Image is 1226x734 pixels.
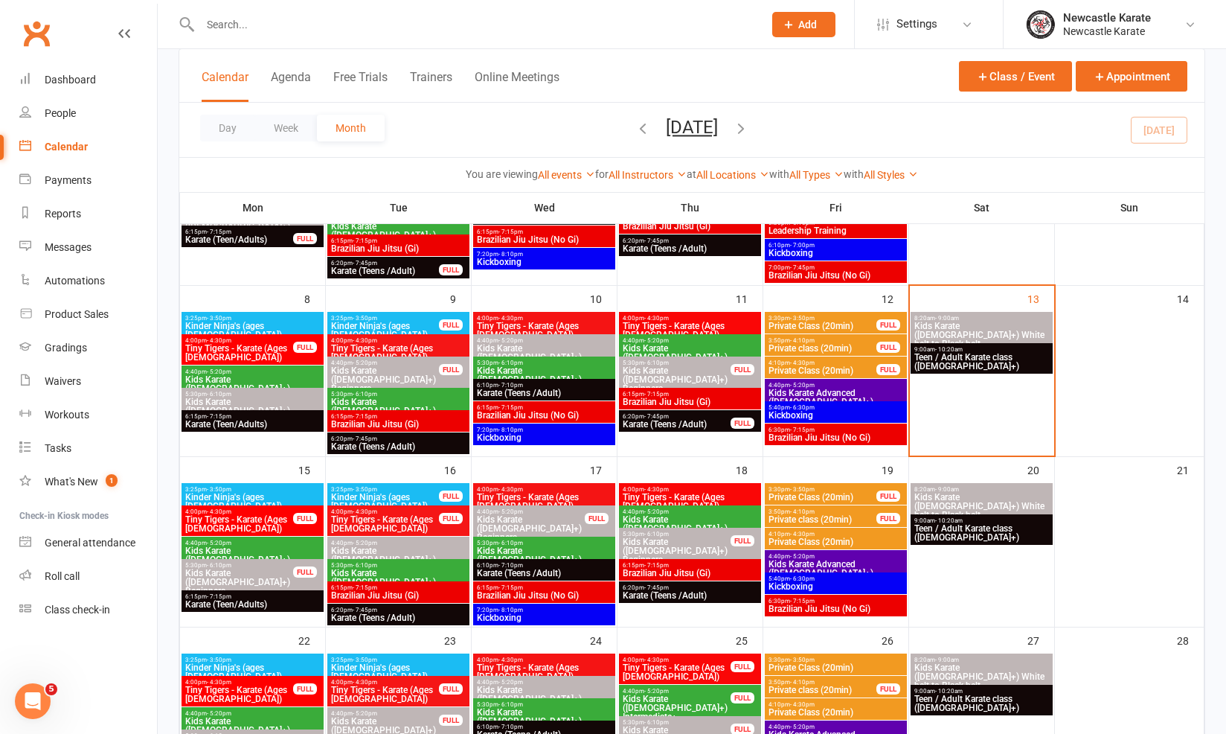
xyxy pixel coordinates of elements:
span: Karate (Teens /Adult) [330,267,440,275]
span: - 7:45pm [353,435,377,442]
span: - 7:15pm [644,562,669,569]
div: Reports [45,208,81,220]
th: Sun [1055,192,1204,223]
span: 3:50pm [768,337,877,344]
span: - 4:30pm [207,508,231,515]
span: - 5:20pm [207,540,231,546]
span: Teen / Adult Karate class ([DEMOGRAPHIC_DATA]+) [914,353,1050,371]
div: Calendar [45,141,88,153]
span: Private class (20min) [768,344,877,353]
span: Kids Karate ([DEMOGRAPHIC_DATA]+) Intermediate+ [622,344,758,371]
span: - 3:50pm [207,486,231,493]
strong: at [687,168,696,180]
span: Kinder Ninja's (ages [DEMOGRAPHIC_DATA]) [330,322,440,339]
span: Brazilian Jiu Jitsu (No Gi) [476,235,612,244]
span: - 3:50pm [790,315,815,322]
span: Brazilian Jiu Jitsu (Gi) [622,569,758,578]
span: 4:00pm [184,508,294,515]
span: Kids Karate ([DEMOGRAPHIC_DATA]+) Intermediate+ [476,546,612,573]
div: People [45,107,76,119]
span: Karate (Teens /Adult) [622,591,758,600]
button: Month [317,115,385,141]
div: FULL [293,233,317,244]
th: Sat [909,192,1055,223]
span: Settings [896,7,937,41]
a: General attendance kiosk mode [19,526,157,560]
span: - 6:10pm [644,531,669,537]
span: Private Class (20min) [768,493,877,502]
th: Fri [763,192,909,223]
span: - 7:45pm [790,264,815,271]
span: Add [798,19,817,31]
span: - 7:15pm [207,229,231,235]
span: - 7:45pm [644,584,669,591]
span: 6:20pm [622,413,731,420]
span: Kids Karate ([DEMOGRAPHIC_DATA]+) White belt to Black belt [914,493,1050,520]
span: 4:40pm [330,360,440,366]
div: Payments [45,174,92,186]
span: 7:00pm [768,264,904,271]
span: Kinder Ninja's (ages [DEMOGRAPHIC_DATA]) [184,322,321,339]
span: Kids Karate ([DEMOGRAPHIC_DATA]+) Beginners [476,515,585,542]
div: 14 [1177,286,1204,310]
div: 15 [298,457,325,482]
span: 6:10pm [476,562,612,569]
div: Class check-in [45,604,110,616]
span: 6:20pm [330,435,466,442]
div: 18 [736,457,763,482]
a: Gradings [19,331,157,365]
span: - 7:15pm [353,584,377,591]
div: FULL [876,342,900,353]
span: 8:20am [914,315,1050,322]
span: 5:30pm [622,360,731,366]
div: 8 [304,286,325,310]
span: 4:40pm [768,553,904,560]
div: FULL [876,491,900,502]
span: - 6:10pm [644,360,669,366]
div: FULL [439,513,463,524]
span: 5:30pm [184,391,321,398]
button: Agenda [271,70,311,102]
span: - 4:30pm [644,486,669,493]
span: 4:00pm [184,337,294,344]
div: 11 [736,286,763,310]
span: 4:40pm [622,508,758,515]
a: Workouts [19,398,157,432]
span: Tiny Tigers - Karate (Ages [DEMOGRAPHIC_DATA]) [184,344,294,362]
span: - 9:00am [935,486,959,493]
div: FULL [439,491,463,502]
div: Dashboard [45,74,96,86]
span: - 10:20am [935,346,963,353]
span: 4:00pm [330,508,440,515]
span: 6:15pm [476,584,612,591]
span: - 7:15pm [207,593,231,600]
span: Brazilian Jiu Jitsu (Gi) [622,222,758,231]
span: - 4:10pm [790,508,815,515]
span: 4:40pm [768,382,904,389]
span: - 4:30pm [644,315,669,322]
span: - 5:20pm [353,360,377,366]
div: 20 [1027,457,1054,482]
span: 5 [45,683,57,695]
span: Tiny Tigers - Karate (Ages [DEMOGRAPHIC_DATA]) [622,322,758,339]
span: Kickboxing [768,411,904,420]
span: - 5:20pm [790,553,815,560]
span: Kickboxing [476,258,612,267]
span: 4:10pm [768,360,877,366]
span: - 4:30pm [207,337,231,344]
div: FULL [731,418,754,429]
div: Workouts [45,409,89,421]
span: 6:20pm [622,584,758,591]
span: Kids Karate ([DEMOGRAPHIC_DATA]+) Intermediate+ [184,375,321,402]
span: 7:20pm [476,251,612,258]
span: Kids Karate ([DEMOGRAPHIC_DATA]+) Beginners [476,344,612,371]
div: Waivers [45,375,81,387]
span: 9:00am [914,517,1050,524]
span: - 7:15pm [790,427,815,433]
button: Free Trials [333,70,388,102]
span: 4:40pm [476,508,585,515]
th: Mon [180,192,326,223]
span: Karate (Teens /Adult) [622,244,758,253]
span: Kinder Ninja's (ages [DEMOGRAPHIC_DATA]) [184,493,321,511]
span: - 7:45pm [353,260,377,267]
